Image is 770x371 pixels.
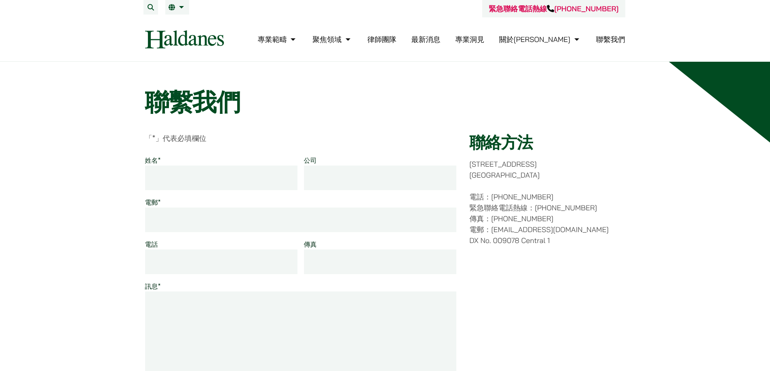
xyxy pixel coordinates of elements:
[596,35,625,44] a: 聯繫我們
[145,133,457,144] p: 「 」代表必填欄位
[145,30,224,48] img: Logo of Haldanes
[499,35,581,44] a: 關於何敦
[145,198,161,206] label: 電郵
[489,4,618,13] a: 緊急聯絡電話熱線[PHONE_NUMBER]
[145,282,161,290] label: 訊息
[411,35,440,44] a: 最新消息
[455,35,484,44] a: 專業洞見
[469,191,625,246] p: 電話：[PHONE_NUMBER] 緊急聯絡電話熱線：[PHONE_NUMBER] 傳真：[PHONE_NUMBER] 電郵：[EMAIL_ADDRESS][DOMAIN_NAME] DX No...
[469,159,625,180] p: [STREET_ADDRESS] [GEOGRAPHIC_DATA]
[469,133,625,152] h2: 聯絡方法
[145,156,161,164] label: 姓名
[145,240,158,248] label: 電話
[304,240,317,248] label: 傳真
[145,88,625,117] h1: 聯繫我們
[312,35,352,44] a: 聚焦領域
[257,35,297,44] a: 專業範疇
[367,35,397,44] a: 律師團隊
[304,156,317,164] label: 公司
[169,4,186,10] a: 繁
